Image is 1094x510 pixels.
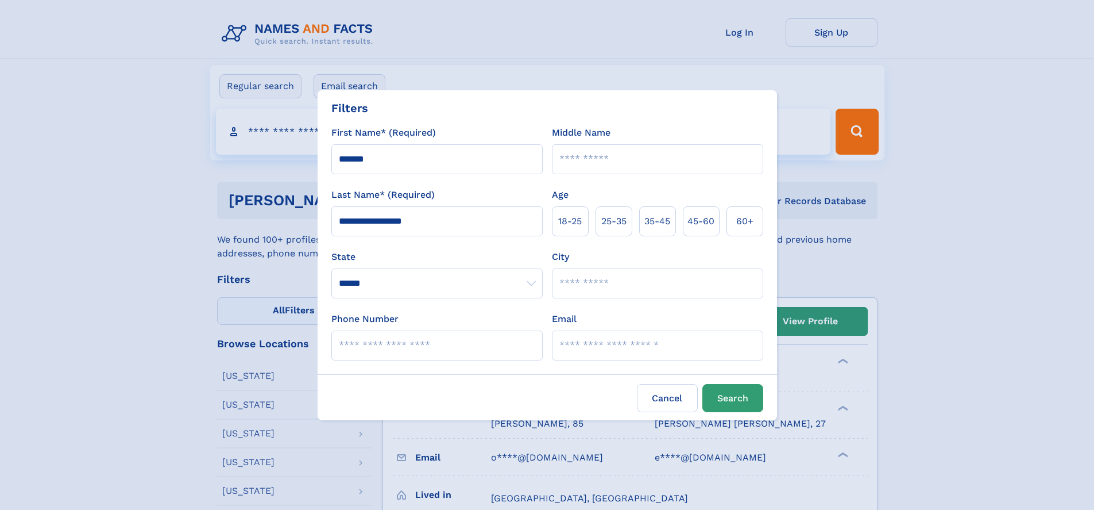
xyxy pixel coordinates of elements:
button: Search [702,384,763,412]
span: 60+ [736,214,753,228]
span: 35‑45 [644,214,670,228]
label: Middle Name [552,126,610,140]
label: First Name* (Required) [331,126,436,140]
label: Last Name* (Required) [331,188,435,202]
span: 25‑35 [601,214,627,228]
label: Cancel [637,384,698,412]
span: 45‑60 [687,214,714,228]
label: Phone Number [331,312,399,326]
label: Email [552,312,577,326]
div: Filters [331,99,368,117]
label: City [552,250,569,264]
label: Age [552,188,569,202]
span: 18‑25 [558,214,582,228]
label: State [331,250,543,264]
